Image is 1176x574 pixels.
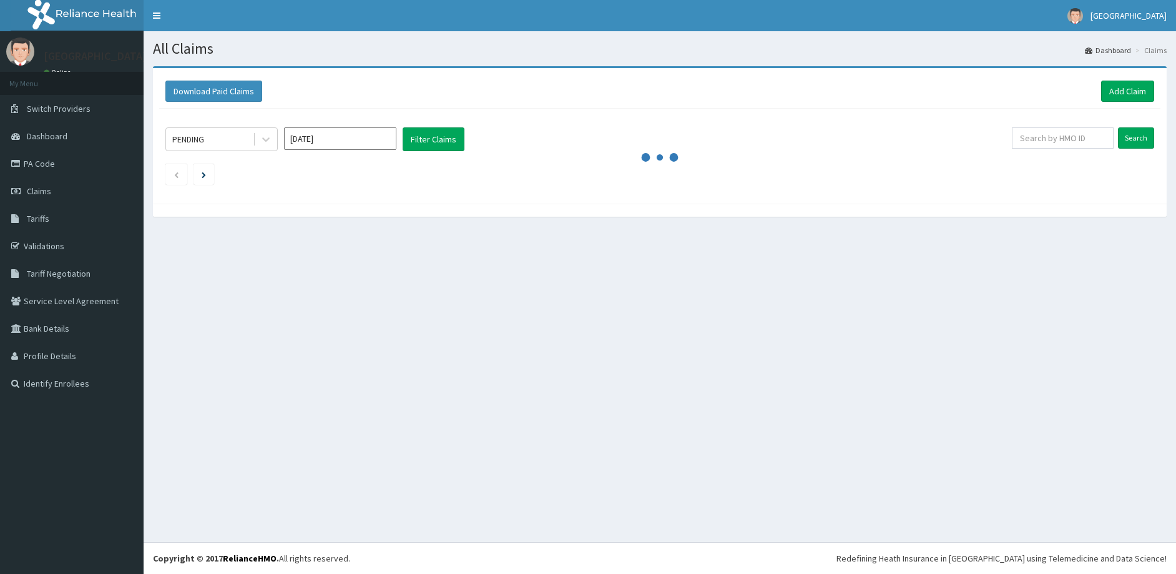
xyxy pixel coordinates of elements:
div: PENDING [172,133,204,146]
strong: Copyright © 2017 . [153,553,279,564]
span: [GEOGRAPHIC_DATA] [1090,10,1167,21]
span: Tariffs [27,213,49,224]
div: Redefining Heath Insurance in [GEOGRAPHIC_DATA] using Telemedicine and Data Science! [836,552,1167,565]
h1: All Claims [153,41,1167,57]
a: Dashboard [1085,45,1131,56]
button: Download Paid Claims [165,81,262,102]
a: Online [44,68,74,77]
img: User Image [6,37,34,66]
span: Tariff Negotiation [27,268,91,279]
svg: audio-loading [641,139,679,176]
span: Claims [27,186,51,197]
img: User Image [1067,8,1083,24]
a: Next page [202,169,206,180]
span: Switch Providers [27,103,91,114]
footer: All rights reserved. [144,542,1176,574]
a: Previous page [174,169,179,180]
a: Add Claim [1101,81,1154,102]
p: [GEOGRAPHIC_DATA] [44,51,147,62]
input: Search by HMO ID [1012,127,1114,149]
button: Filter Claims [403,127,464,151]
a: RelianceHMO [223,553,277,564]
input: Search [1118,127,1154,149]
span: Dashboard [27,131,67,142]
li: Claims [1132,45,1167,56]
input: Select Month and Year [284,127,396,150]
